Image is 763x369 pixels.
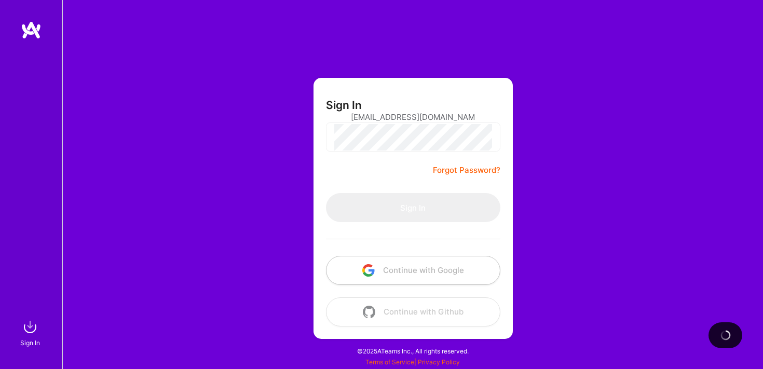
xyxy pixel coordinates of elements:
[326,297,500,326] button: Continue with Github
[326,99,362,112] h3: Sign In
[433,164,500,176] a: Forgot Password?
[20,317,40,337] img: sign in
[362,264,375,277] img: icon
[365,358,460,366] span: |
[326,193,500,222] button: Sign In
[363,306,375,318] img: icon
[326,256,500,285] button: Continue with Google
[22,317,40,348] a: sign inSign In
[20,337,40,348] div: Sign In
[719,329,732,341] img: loading
[351,104,475,130] input: Email...
[62,338,763,364] div: © 2025 ATeams Inc., All rights reserved.
[21,21,42,39] img: logo
[365,358,414,366] a: Terms of Service
[418,358,460,366] a: Privacy Policy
